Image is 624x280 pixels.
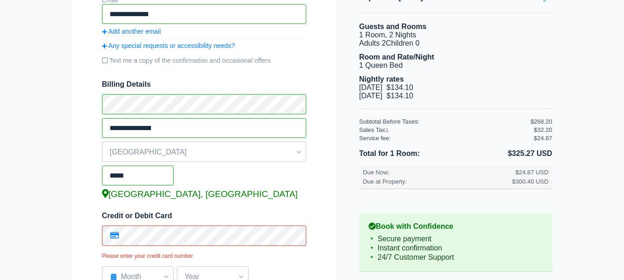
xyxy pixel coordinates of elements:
[534,126,552,133] div: $32.20
[103,144,306,160] span: [GEOGRAPHIC_DATA]
[359,23,427,30] b: Guests and Rooms
[369,253,543,262] li: 24/7 Customer Support
[359,39,552,48] li: Adults 2
[102,212,172,220] span: Credit or Debit Card
[102,253,306,259] small: Please enter your credit card number
[359,92,413,100] span: [DATE] $134.10
[102,28,306,35] a: Add another email
[359,126,531,133] div: Sales Tax:
[363,178,512,185] div: Due at Property:
[515,169,548,176] div: $24.87 USD
[359,118,531,125] div: Subtotal Before Taxes:
[531,118,552,125] div: $268.20
[359,135,531,142] div: Service fee:
[359,83,413,91] span: [DATE] $134.10
[359,31,552,39] li: 1 Room, 2 Nights
[369,234,543,244] li: Secure payment
[386,39,419,47] span: Children 0
[363,169,512,176] div: Due Now:
[369,244,543,253] li: Instant confirmation
[102,80,306,89] span: Billing Details
[534,135,552,142] div: $24.87
[359,148,456,160] li: Total for 1 Room:
[359,61,552,70] li: 1 Queen Bed
[102,53,306,68] label: Text me a copy of the confirmation and occasional offers
[456,148,552,160] li: $325.27 USD
[369,222,543,231] b: Book with Confidence
[359,53,435,61] b: Room and Rate/Night
[102,189,306,199] div: [GEOGRAPHIC_DATA], [GEOGRAPHIC_DATA]
[102,42,306,49] a: Any special requests or accessibility needs?
[359,75,404,83] b: Nightly rates
[512,178,549,185] div: $300.40 USD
